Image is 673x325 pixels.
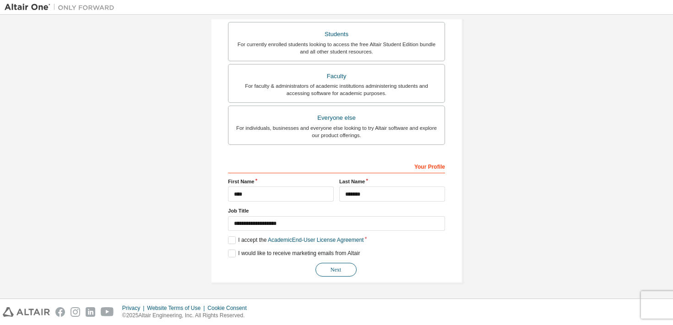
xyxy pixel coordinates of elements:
[122,312,252,320] p: © 2025 Altair Engineering, Inc. All Rights Reserved.
[71,307,80,317] img: instagram.svg
[234,124,439,139] div: For individuals, businesses and everyone else looking to try Altair software and explore our prod...
[228,207,445,214] label: Job Title
[86,307,95,317] img: linkedin.svg
[315,263,357,277] button: Next
[234,41,439,55] div: For currently enrolled students looking to access the free Altair Student Edition bundle and all ...
[228,159,445,173] div: Your Profile
[228,236,364,244] label: I accept the
[234,28,439,41] div: Students
[5,3,119,12] img: Altair One
[234,112,439,124] div: Everyone else
[122,304,147,312] div: Privacy
[228,178,334,185] label: First Name
[207,304,252,312] div: Cookie Consent
[268,237,364,243] a: Academic End-User License Agreement
[147,304,207,312] div: Website Terms of Use
[228,250,360,257] label: I would like to receive marketing emails from Altair
[234,82,439,97] div: For faculty & administrators of academic institutions administering students and accessing softwa...
[3,307,50,317] img: altair_logo.svg
[339,178,445,185] label: Last Name
[234,70,439,83] div: Faculty
[55,307,65,317] img: facebook.svg
[101,307,114,317] img: youtube.svg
